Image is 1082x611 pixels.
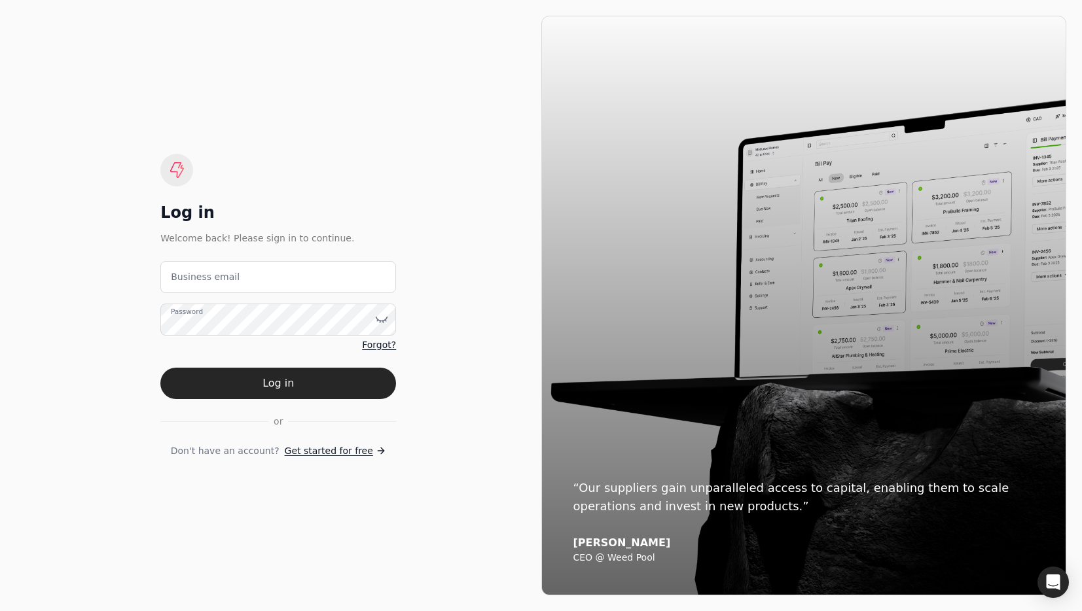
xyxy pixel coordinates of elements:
[573,536,1035,550] div: [PERSON_NAME]
[573,479,1035,515] div: “Our suppliers gain unparalleled access to capital, enabling them to scale operations and invest ...
[171,270,240,284] label: Business email
[160,368,396,399] button: Log in
[1037,567,1069,598] div: Open Intercom Messenger
[362,338,396,352] a: Forgot?
[285,444,386,458] a: Get started for free
[573,552,1035,564] div: CEO @ Weed Pool
[160,202,396,223] div: Log in
[171,306,203,317] label: Password
[285,444,373,458] span: Get started for free
[171,444,280,458] span: Don't have an account?
[274,415,283,428] span: or
[160,231,396,245] div: Welcome back! Please sign in to continue.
